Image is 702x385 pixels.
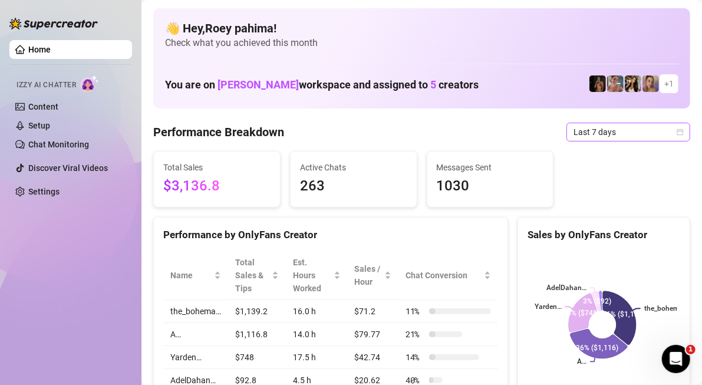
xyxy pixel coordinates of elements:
[170,269,212,282] span: Name
[406,328,424,341] span: 21 %
[228,251,286,300] th: Total Sales & Tips
[228,323,286,346] td: $1,116.8
[28,102,58,111] a: Content
[235,256,269,295] span: Total Sales & Tips
[607,75,624,92] img: Yarden
[165,37,678,50] span: Check what you achieved this month
[28,187,60,196] a: Settings
[300,161,407,174] span: Active Chats
[589,75,606,92] img: the_bohema
[163,346,228,369] td: Yarden…
[348,346,398,369] td: $42.74
[300,175,407,198] span: 263
[163,161,271,174] span: Total Sales
[355,262,382,288] span: Sales / Hour
[625,75,641,92] img: AdelDahan
[686,345,696,354] span: 1
[228,300,286,323] td: $1,139.2
[406,351,424,364] span: 14 %
[28,121,50,130] a: Setup
[28,140,89,149] a: Chat Monitoring
[81,75,99,92] img: AI Chatter
[28,163,108,173] a: Discover Viral Videos
[437,161,544,174] span: Messages Sent
[163,175,271,198] span: $3,136.8
[286,346,348,369] td: 17.5 h
[9,18,98,29] img: logo-BBDzfeDw.svg
[286,323,348,346] td: 14.0 h
[17,80,76,91] span: Izzy AI Chatter
[677,129,684,136] span: calendar
[217,78,299,91] span: [PERSON_NAME]
[293,256,331,295] div: Est. Hours Worked
[535,303,562,311] text: Yarden…
[642,75,659,92] img: Cherry
[348,251,398,300] th: Sales / Hour
[165,20,678,37] h4: 👋 Hey, Roey pahima !
[165,78,479,91] h1: You are on workspace and assigned to creators
[546,284,586,292] text: AdelDahan…
[398,251,498,300] th: Chat Conversion
[430,78,436,91] span: 5
[406,269,482,282] span: Chat Conversion
[348,300,398,323] td: $71.2
[28,45,51,54] a: Home
[406,305,424,318] span: 11 %
[228,346,286,369] td: $748
[528,227,680,243] div: Sales by OnlyFans Creator
[664,77,674,90] span: + 1
[163,300,228,323] td: the_bohema…
[577,358,586,366] text: A…
[153,124,284,140] h4: Performance Breakdown
[437,175,544,198] span: 1030
[163,251,228,300] th: Name
[644,305,688,313] text: the_bohema…
[163,227,498,243] div: Performance by OnlyFans Creator
[662,345,690,373] iframe: Intercom live chat
[348,323,398,346] td: $79.77
[286,300,348,323] td: 16.0 h
[574,123,683,141] span: Last 7 days
[163,323,228,346] td: A…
